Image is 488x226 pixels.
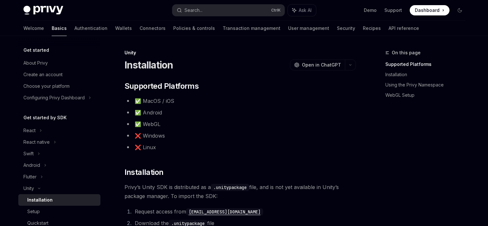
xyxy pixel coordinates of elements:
[124,59,173,71] h1: Installation
[18,206,100,217] a: Setup
[23,161,40,169] div: Android
[211,184,249,191] code: .unitypackage
[415,7,440,14] span: Dashboard
[299,7,312,14] span: Ask AI
[23,127,36,134] div: React
[124,143,356,152] li: ❌ Linux
[124,131,356,140] li: ❌ Windows
[18,194,100,206] a: Installation
[173,21,215,36] a: Policies & controls
[124,108,356,117] li: ✅ Android
[385,69,470,80] a: Installation
[455,5,465,15] button: Toggle dark mode
[23,150,34,158] div: Swift
[23,185,34,192] div: Unity
[18,57,100,69] a: About Privy
[23,94,85,102] div: Configuring Privy Dashboard
[186,208,263,215] code: [EMAIL_ADDRESS][DOMAIN_NAME]
[23,82,70,90] div: Choose your platform
[186,208,263,215] a: [EMAIL_ADDRESS][DOMAIN_NAME]
[133,207,356,216] li: Request access from
[124,96,356,105] li: ✅ MacOS / iOS
[18,69,100,80] a: Create an account
[385,80,470,90] a: Using the Privy Namespace
[23,173,37,181] div: Flutter
[172,5,285,16] button: Search...CtrlK
[18,80,100,92] a: Choose your platform
[363,21,381,36] a: Recipes
[124,167,164,177] span: Installation
[124,81,199,91] span: Supported Platforms
[27,196,53,204] div: Installation
[124,50,356,56] div: Unity
[23,71,63,78] div: Create an account
[184,6,202,14] div: Search...
[140,21,166,36] a: Connectors
[271,8,281,13] span: Ctrl K
[124,183,356,201] span: Privy’s Unity SDK is distributed as a file, and is not yet available in Unity’s package manager. ...
[27,208,40,215] div: Setup
[410,5,449,15] a: Dashboard
[385,59,470,69] a: Supported Platforms
[74,21,107,36] a: Authentication
[223,21,280,36] a: Transaction management
[23,59,48,67] div: About Privy
[389,21,419,36] a: API reference
[302,62,341,68] span: Open in ChatGPT
[23,46,49,54] h5: Get started
[337,21,355,36] a: Security
[288,5,316,16] button: Ask AI
[384,7,402,14] a: Support
[290,59,345,70] button: Open in ChatGPT
[288,21,329,36] a: User management
[23,114,67,122] h5: Get started by SDK
[23,138,50,146] div: React native
[23,6,63,15] img: dark logo
[52,21,67,36] a: Basics
[124,120,356,129] li: ✅ WebGL
[115,21,132,36] a: Wallets
[23,21,44,36] a: Welcome
[385,90,470,100] a: WebGL Setup
[392,49,421,57] span: On this page
[364,7,377,14] a: Demo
